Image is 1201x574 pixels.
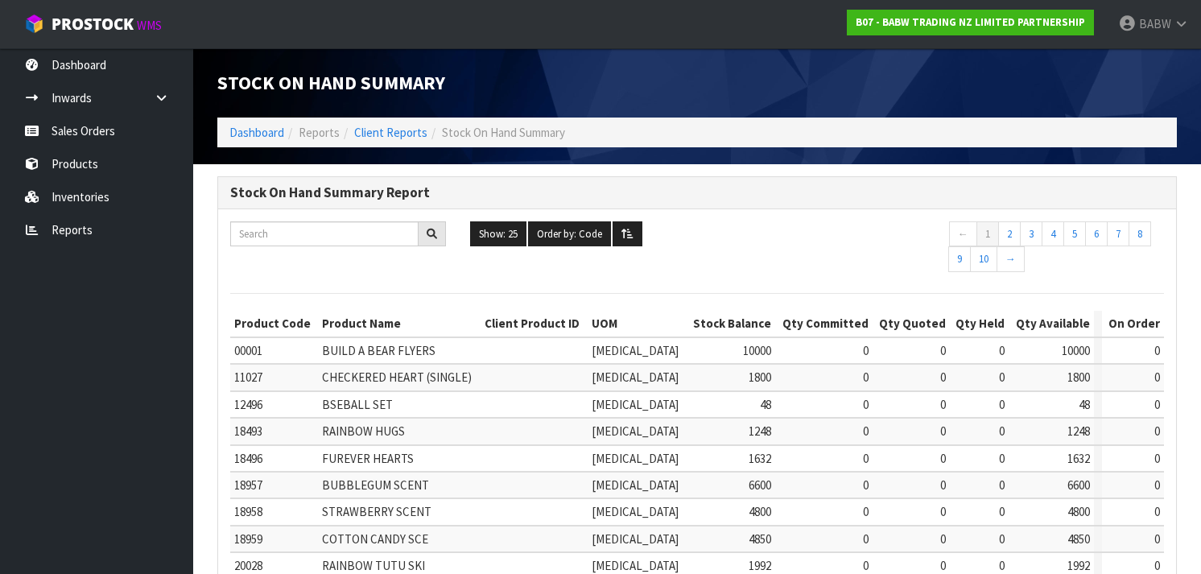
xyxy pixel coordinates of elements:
[940,504,946,519] span: 0
[442,125,565,140] span: Stock On Hand Summary
[322,531,428,547] span: COTTON CANDY SCE
[322,343,435,358] span: BUILD A BEAR FLYERS
[1067,423,1090,439] span: 1248
[234,558,262,573] span: 20028
[863,504,869,519] span: 0
[999,558,1005,573] span: 0
[999,343,1005,358] span: 0
[481,311,587,337] th: Client Product ID
[999,504,1005,519] span: 0
[863,423,869,439] span: 0
[1154,370,1160,385] span: 0
[1085,221,1108,247] a: 6
[52,14,134,35] span: ProStock
[950,311,1009,337] th: Qty Held
[863,343,869,358] span: 0
[940,397,946,412] span: 0
[997,246,1025,272] a: →
[299,125,340,140] span: Reports
[230,185,1164,200] h3: Stock On Hand Summary Report
[592,504,679,519] span: [MEDICAL_DATA]
[1067,477,1090,493] span: 6600
[322,558,425,573] span: RAINBOW TUTU SKI
[592,370,679,385] span: [MEDICAL_DATA]
[1067,558,1090,573] span: 1992
[976,221,999,247] a: 1
[1067,451,1090,466] span: 1632
[470,221,526,247] button: Show: 25
[322,370,472,385] span: CHECKERED HEART (SINGLE)
[230,311,318,337] th: Product Code
[948,246,971,272] a: 9
[217,71,445,94] span: Stock On Hand Summary
[760,397,771,412] span: 48
[322,451,414,466] span: FUREVER HEARTS
[592,343,679,358] span: [MEDICAL_DATA]
[999,423,1005,439] span: 0
[749,531,771,547] span: 4850
[686,311,775,337] th: Stock Balance
[949,221,977,247] a: ←
[1102,311,1164,337] th: On Order
[949,221,1165,276] nav: Page navigation
[234,477,262,493] span: 18957
[749,558,771,573] span: 1992
[1139,16,1171,31] span: BABW
[863,558,869,573] span: 0
[856,15,1085,29] strong: B07 - BABW TRADING NZ LIMITED PARTNERSHIP
[999,370,1005,385] span: 0
[940,531,946,547] span: 0
[1009,311,1094,337] th: Qty Available
[1067,370,1090,385] span: 1800
[863,531,869,547] span: 0
[863,477,869,493] span: 0
[354,125,427,140] a: Client Reports
[234,370,262,385] span: 11027
[1063,221,1086,247] a: 5
[234,423,262,439] span: 18493
[592,558,679,573] span: [MEDICAL_DATA]
[863,451,869,466] span: 0
[1154,423,1160,439] span: 0
[940,477,946,493] span: 0
[592,477,679,493] span: [MEDICAL_DATA]
[1062,343,1090,358] span: 10000
[229,125,284,140] a: Dashboard
[592,531,679,547] span: [MEDICAL_DATA]
[322,504,431,519] span: STRAWBERRY SCENT
[528,221,611,247] button: Order by: Code
[234,397,262,412] span: 12496
[24,14,44,34] img: cube-alt.png
[588,311,686,337] th: UOM
[940,423,946,439] span: 0
[1154,477,1160,493] span: 0
[1067,504,1090,519] span: 4800
[322,423,405,439] span: RAINBOW HUGS
[230,221,419,246] input: Search
[1154,397,1160,412] span: 0
[999,477,1005,493] span: 0
[318,311,481,337] th: Product Name
[1154,451,1160,466] span: 0
[863,397,869,412] span: 0
[1154,558,1160,573] span: 0
[1129,221,1151,247] a: 8
[592,423,679,439] span: [MEDICAL_DATA]
[1067,531,1090,547] span: 4850
[749,477,771,493] span: 6600
[749,370,771,385] span: 1800
[940,558,946,573] span: 0
[863,370,869,385] span: 0
[1020,221,1042,247] a: 3
[999,397,1005,412] span: 0
[1107,221,1129,247] a: 7
[322,477,429,493] span: BUBBLEGUM SCENT
[999,531,1005,547] span: 0
[234,451,262,466] span: 18496
[749,423,771,439] span: 1248
[592,397,679,412] span: [MEDICAL_DATA]
[1154,504,1160,519] span: 0
[137,18,162,33] small: WMS
[940,451,946,466] span: 0
[322,397,393,412] span: BSEBALL SET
